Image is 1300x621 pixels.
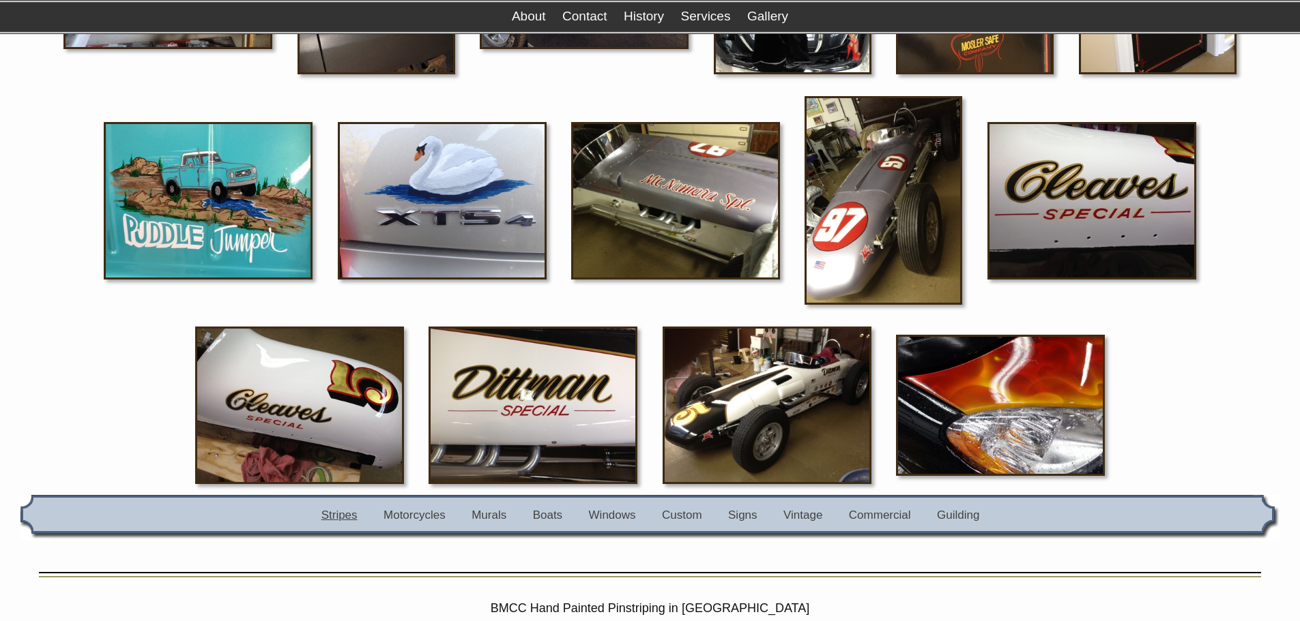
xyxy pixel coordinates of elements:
[937,509,979,521] a: Guilding
[624,9,664,23] a: History
[987,122,1196,279] img: 14644.JPG
[195,327,404,484] img: 12798.JPG
[533,509,562,521] a: Boats
[384,509,446,521] a: Motorcycles
[728,509,757,521] a: Signs
[681,9,731,23] a: Services
[429,327,637,484] img: 8289.JPG
[589,509,636,521] a: Windows
[20,599,1280,618] h2: BMCC Hand Painted Pinstriping in [GEOGRAPHIC_DATA]
[805,96,962,305] img: 26952.JPG
[562,9,607,23] a: Contact
[663,327,871,484] img: 17427.JPG
[896,335,1105,475] img: flame_1.JPG
[571,122,780,279] img: 6611.JPG
[472,509,506,521] a: Murals
[20,495,50,541] img: gal_nav_left.gif
[849,509,911,521] a: Commercial
[104,122,313,279] img: 24422.JPG
[747,9,788,23] a: Gallery
[338,122,547,279] img: 29455.JPG
[512,9,546,23] a: About
[1251,495,1280,541] img: gal_nav_right.gif
[783,509,822,521] a: Vintage
[321,509,358,521] a: Stripes
[662,509,702,521] a: Custom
